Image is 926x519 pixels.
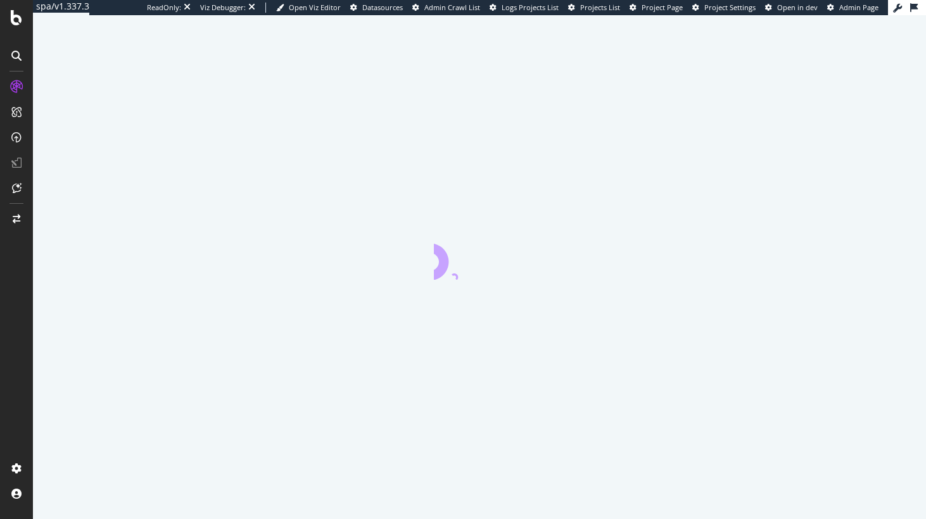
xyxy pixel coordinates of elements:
a: Logs Projects List [490,3,559,13]
a: Projects List [568,3,620,13]
span: Admin Crawl List [424,3,480,12]
span: Project Page [642,3,683,12]
a: Admin Crawl List [412,3,480,13]
span: Open Viz Editor [289,3,341,12]
div: ReadOnly: [147,3,181,13]
div: animation [434,234,525,280]
a: Open in dev [765,3,818,13]
a: Admin Page [827,3,878,13]
span: Open in dev [777,3,818,12]
span: Logs Projects List [502,3,559,12]
span: Projects List [580,3,620,12]
span: Project Settings [704,3,756,12]
a: Datasources [350,3,403,13]
a: Project Page [630,3,683,13]
span: Datasources [362,3,403,12]
a: Project Settings [692,3,756,13]
a: Open Viz Editor [276,3,341,13]
div: Viz Debugger: [200,3,246,13]
span: Admin Page [839,3,878,12]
